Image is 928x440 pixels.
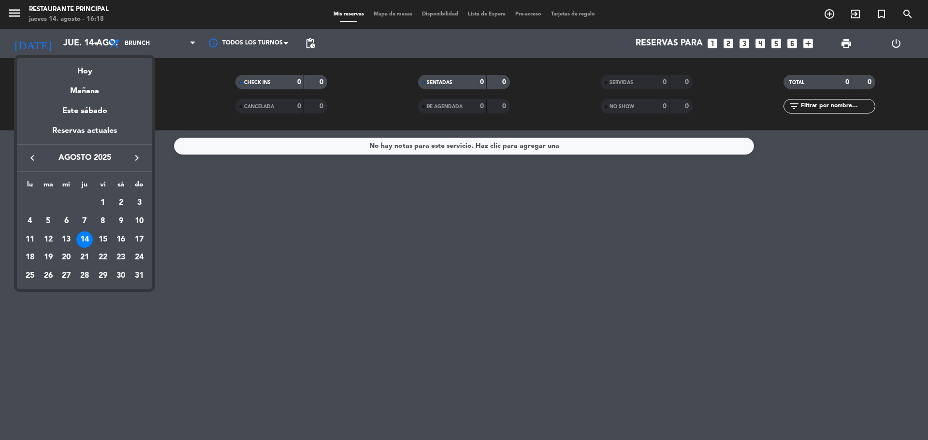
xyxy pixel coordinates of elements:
[130,194,148,212] td: 3 de agosto de 2025
[94,179,112,194] th: viernes
[112,194,130,212] td: 2 de agosto de 2025
[94,267,112,285] td: 29 de agosto de 2025
[58,249,74,266] div: 20
[130,248,148,267] td: 24 de agosto de 2025
[94,194,112,212] td: 1 de agosto de 2025
[21,267,39,285] td: 25 de agosto de 2025
[22,213,38,229] div: 4
[41,152,128,164] span: agosto 2025
[76,231,93,248] div: 14
[57,248,75,267] td: 20 de agosto de 2025
[113,249,129,266] div: 23
[113,231,129,248] div: 16
[17,58,152,78] div: Hoy
[131,152,143,164] i: keyboard_arrow_right
[131,268,147,284] div: 31
[95,231,111,248] div: 15
[22,231,38,248] div: 11
[39,230,58,249] td: 12 de agosto de 2025
[113,195,129,211] div: 2
[128,152,145,164] button: keyboard_arrow_right
[75,179,94,194] th: jueves
[130,179,148,194] th: domingo
[39,179,58,194] th: martes
[40,268,57,284] div: 26
[112,230,130,249] td: 16 de agosto de 2025
[21,179,39,194] th: lunes
[130,212,148,230] td: 10 de agosto de 2025
[95,195,111,211] div: 1
[75,248,94,267] td: 21 de agosto de 2025
[131,213,147,229] div: 10
[39,248,58,267] td: 19 de agosto de 2025
[21,212,39,230] td: 4 de agosto de 2025
[57,267,75,285] td: 27 de agosto de 2025
[131,249,147,266] div: 24
[113,268,129,284] div: 30
[76,249,93,266] div: 21
[21,248,39,267] td: 18 de agosto de 2025
[17,78,152,98] div: Mañana
[21,230,39,249] td: 11 de agosto de 2025
[112,267,130,285] td: 30 de agosto de 2025
[57,179,75,194] th: miércoles
[24,152,41,164] button: keyboard_arrow_left
[58,213,74,229] div: 6
[131,231,147,248] div: 17
[131,195,147,211] div: 3
[113,213,129,229] div: 9
[130,267,148,285] td: 31 de agosto de 2025
[57,230,75,249] td: 13 de agosto de 2025
[27,152,38,164] i: keyboard_arrow_left
[112,179,130,194] th: sábado
[95,213,111,229] div: 8
[75,212,94,230] td: 7 de agosto de 2025
[17,125,152,144] div: Reservas actuales
[75,230,94,249] td: 14 de agosto de 2025
[94,212,112,230] td: 8 de agosto de 2025
[17,98,152,125] div: Este sábado
[57,212,75,230] td: 6 de agosto de 2025
[40,249,57,266] div: 19
[94,248,112,267] td: 22 de agosto de 2025
[22,249,38,266] div: 18
[40,213,57,229] div: 5
[76,213,93,229] div: 7
[21,194,94,212] td: AGO.
[94,230,112,249] td: 15 de agosto de 2025
[95,249,111,266] div: 22
[40,231,57,248] div: 12
[76,268,93,284] div: 28
[75,267,94,285] td: 28 de agosto de 2025
[58,231,74,248] div: 13
[112,212,130,230] td: 9 de agosto de 2025
[112,248,130,267] td: 23 de agosto de 2025
[22,268,38,284] div: 25
[95,268,111,284] div: 29
[39,212,58,230] td: 5 de agosto de 2025
[39,267,58,285] td: 26 de agosto de 2025
[58,268,74,284] div: 27
[130,230,148,249] td: 17 de agosto de 2025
